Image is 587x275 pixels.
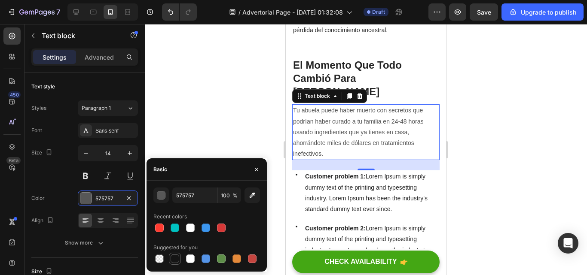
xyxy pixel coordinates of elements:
[286,24,446,275] iframe: Design area
[65,239,105,247] div: Show more
[85,53,114,62] p: Advanced
[372,8,385,16] span: Draft
[31,127,42,134] div: Font
[8,91,21,98] div: 450
[31,235,138,251] button: Show more
[82,104,111,112] span: Paragraph 1
[31,83,55,91] div: Text style
[477,9,491,16] span: Save
[558,233,578,254] div: Open Intercom Messenger
[31,215,55,227] div: Align
[153,166,167,173] div: Basic
[509,8,576,17] div: Upgrade to publish
[232,192,238,199] span: %
[470,3,498,21] button: Save
[31,147,54,159] div: Size
[242,8,343,17] span: Advertorial Page - [DATE] 01:32:08
[31,194,45,202] div: Color
[95,127,136,135] div: Sans-serif
[238,8,241,17] span: /
[172,187,217,203] input: Eg: FFFFFF
[501,3,584,21] button: Upgrade to publish
[153,244,198,251] div: Suggested for you
[42,30,115,41] p: Text block
[56,7,60,17] p: 7
[78,100,138,116] button: Paragraph 1
[6,157,21,164] div: Beta
[162,3,197,21] div: Undo/Redo
[31,104,46,112] div: Styles
[95,195,120,202] div: 575757
[3,3,64,21] button: 7
[43,53,67,62] p: Settings
[153,213,187,221] div: Recent colors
